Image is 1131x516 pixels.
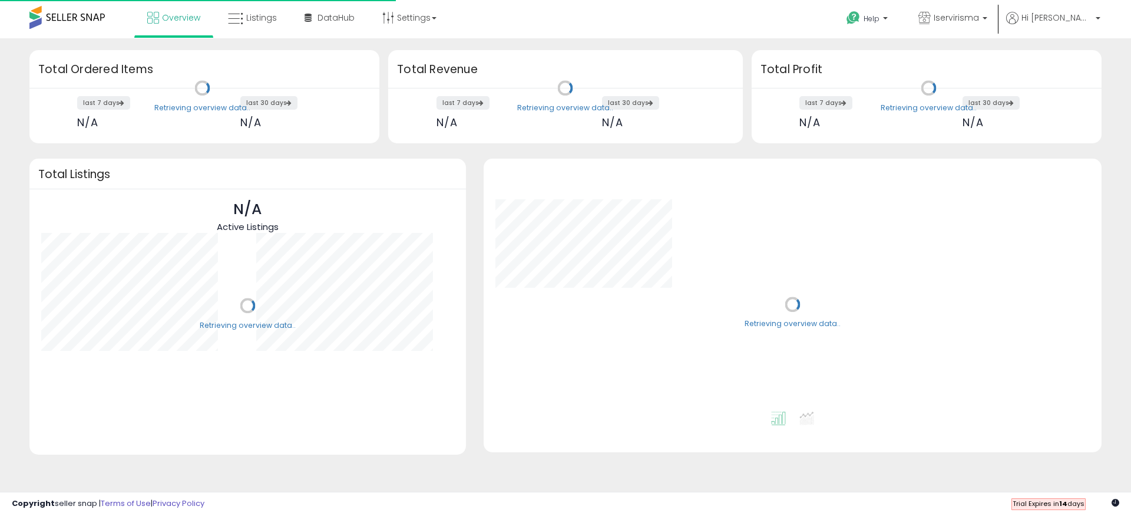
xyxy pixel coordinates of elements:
[101,498,151,509] a: Terms of Use
[1059,499,1067,508] b: 14
[200,320,296,331] div: Retrieving overview data..
[246,12,277,24] span: Listings
[881,103,977,113] div: Retrieving overview data..
[745,319,841,330] div: Retrieving overview data..
[864,14,879,24] span: Help
[12,498,55,509] strong: Copyright
[154,103,250,113] div: Retrieving overview data..
[1006,12,1100,38] a: Hi [PERSON_NAME]
[318,12,355,24] span: DataHub
[934,12,979,24] span: Iservirisma
[1021,12,1092,24] span: Hi [PERSON_NAME]
[846,11,861,25] i: Get Help
[162,12,200,24] span: Overview
[153,498,204,509] a: Privacy Policy
[12,498,204,510] div: seller snap | |
[517,103,613,113] div: Retrieving overview data..
[837,2,899,38] a: Help
[1013,499,1084,508] span: Trial Expires in days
